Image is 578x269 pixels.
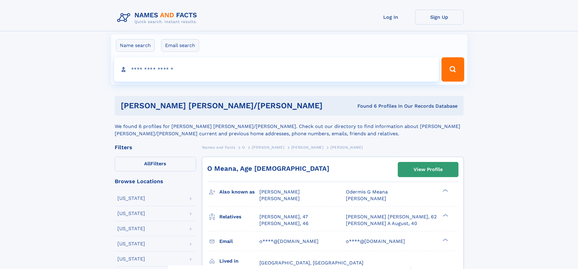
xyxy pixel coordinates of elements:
[242,143,245,151] a: O
[121,102,340,109] h1: [PERSON_NAME] [PERSON_NAME]/[PERSON_NAME]
[252,143,284,151] a: [PERSON_NAME]
[117,257,145,261] div: [US_STATE]
[207,165,329,172] a: O Meana, Age [DEMOGRAPHIC_DATA]
[259,196,300,201] span: [PERSON_NAME]
[202,143,235,151] a: Names and Facts
[144,161,150,166] span: All
[117,196,145,201] div: [US_STATE]
[346,220,417,227] a: [PERSON_NAME] A August, 40
[346,196,386,201] span: [PERSON_NAME]
[115,10,202,26] img: Logo Names and Facts
[115,179,196,184] div: Browse Locations
[114,57,439,82] input: search input
[259,214,308,220] a: [PERSON_NAME], 47
[398,162,458,177] a: View Profile
[115,157,196,171] label: Filters
[441,238,448,242] div: ❯
[242,145,245,150] span: O
[115,116,464,137] div: We found 6 profiles for [PERSON_NAME] [PERSON_NAME]/[PERSON_NAME]. Check out our directory to fin...
[117,226,145,231] div: [US_STATE]
[291,143,324,151] a: [PERSON_NAME]
[252,145,284,150] span: [PERSON_NAME]
[346,214,437,220] a: [PERSON_NAME] [PERSON_NAME], 62
[415,10,464,25] a: Sign Up
[116,39,155,52] label: Name search
[219,212,259,222] h3: Relatives
[115,145,196,150] div: Filters
[340,103,458,109] div: Found 6 Profiles In Our Records Database
[259,220,309,227] a: [PERSON_NAME], 46
[161,39,199,52] label: Email search
[219,236,259,247] h3: Email
[346,189,388,195] span: Odermis G Meana
[117,211,145,216] div: [US_STATE]
[441,213,448,217] div: ❯
[414,163,443,177] div: View Profile
[117,241,145,246] div: [US_STATE]
[441,57,464,82] button: Search Button
[291,145,324,150] span: [PERSON_NAME]
[259,189,300,195] span: [PERSON_NAME]
[330,145,363,150] span: [PERSON_NAME]
[219,256,259,266] h3: Lived in
[219,187,259,197] h3: Also known as
[259,260,363,266] span: [GEOGRAPHIC_DATA], [GEOGRAPHIC_DATA]
[367,10,415,25] a: Log In
[441,189,448,193] div: ❯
